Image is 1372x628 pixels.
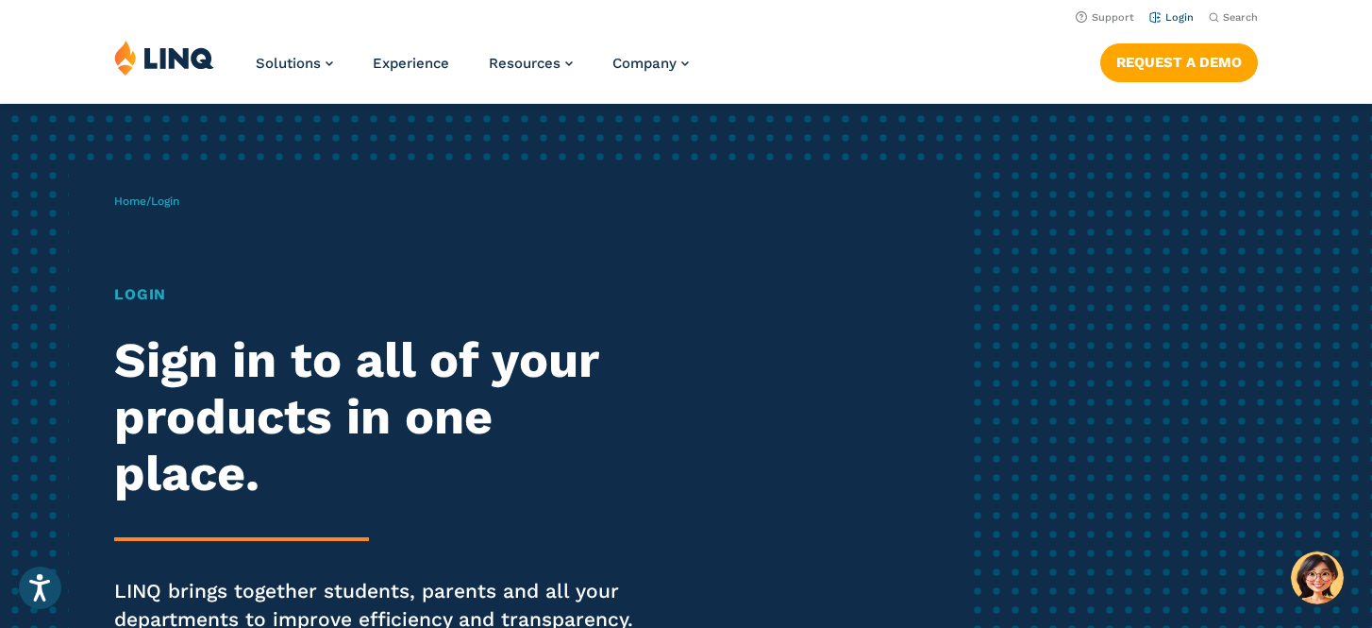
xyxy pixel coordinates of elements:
span: Search [1223,11,1258,24]
nav: Button Navigation [1100,40,1258,81]
h2: Sign in to all of your products in one place. [114,332,643,501]
span: Resources [489,55,561,72]
a: Login [1149,11,1194,24]
a: Resources [489,55,573,72]
a: Solutions [256,55,333,72]
nav: Primary Navigation [256,40,689,102]
a: Experience [373,55,449,72]
a: Request a Demo [1100,43,1258,81]
h1: Login [114,283,643,306]
a: Company [612,55,689,72]
span: Login [151,195,179,208]
a: Support [1076,11,1134,24]
span: / [114,195,179,208]
span: Solutions [256,55,321,72]
span: Company [612,55,677,72]
img: LINQ | K‑12 Software [114,40,214,76]
button: Open Search Bar [1209,10,1258,25]
button: Hello, have a question? Let’s chat. [1291,552,1344,604]
a: Home [114,195,146,208]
